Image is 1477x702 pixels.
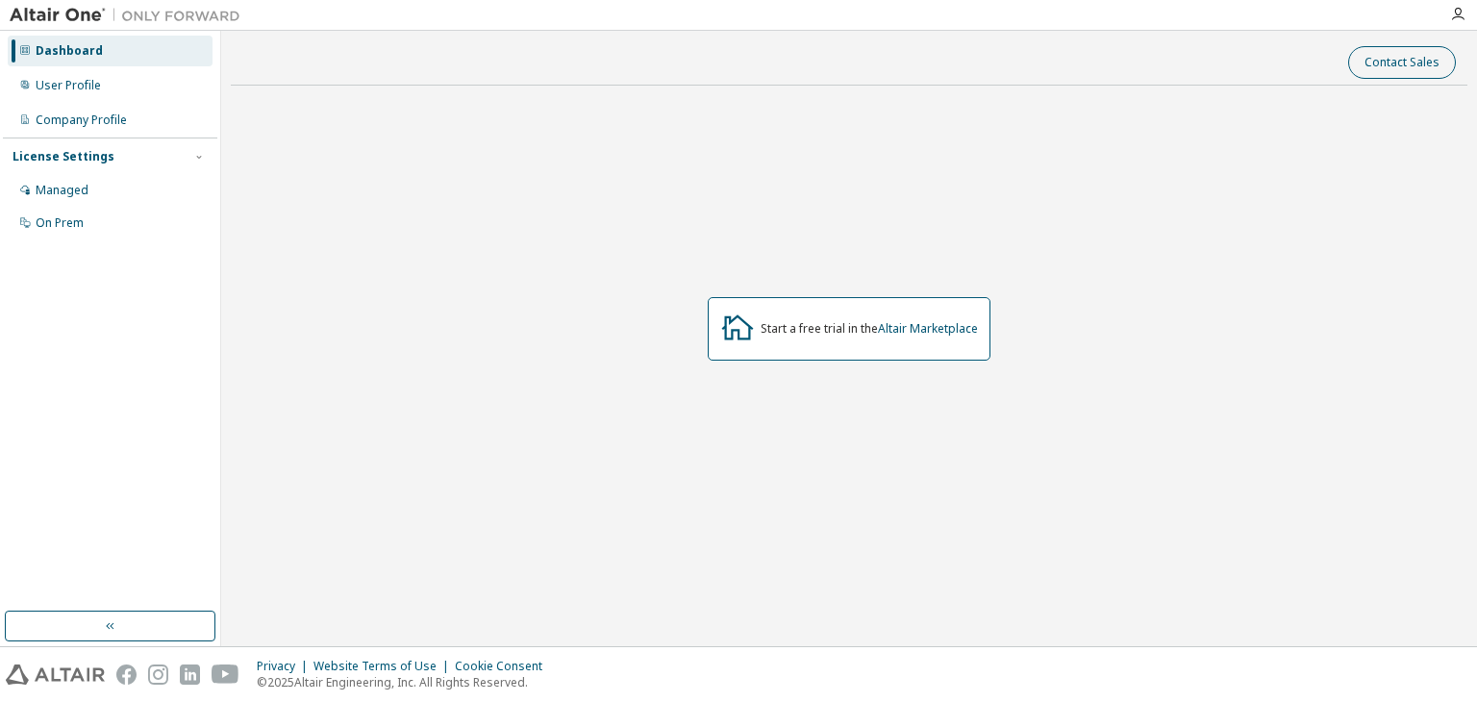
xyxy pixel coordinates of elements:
[180,664,200,685] img: linkedin.svg
[6,664,105,685] img: altair_logo.svg
[761,321,978,337] div: Start a free trial in the
[116,664,137,685] img: facebook.svg
[455,659,554,674] div: Cookie Consent
[36,113,127,128] div: Company Profile
[212,664,239,685] img: youtube.svg
[36,43,103,59] div: Dashboard
[36,183,88,198] div: Managed
[148,664,168,685] img: instagram.svg
[10,6,250,25] img: Altair One
[313,659,455,674] div: Website Terms of Use
[257,659,313,674] div: Privacy
[1348,46,1456,79] button: Contact Sales
[36,215,84,231] div: On Prem
[36,78,101,93] div: User Profile
[13,149,114,164] div: License Settings
[257,674,554,690] p: © 2025 Altair Engineering, Inc. All Rights Reserved.
[878,320,978,337] a: Altair Marketplace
